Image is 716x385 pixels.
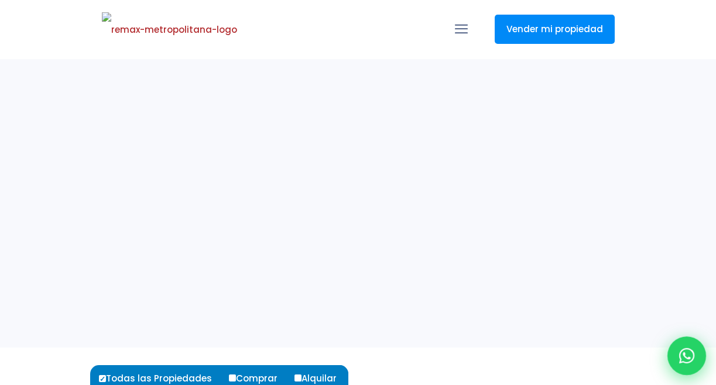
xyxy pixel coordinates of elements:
a: mobile menu [451,19,471,39]
a: Vender mi propiedad [495,15,615,44]
input: Todas las Propiedades [99,375,106,382]
input: Alquilar [294,374,302,381]
img: remax-metropolitana-logo [102,12,237,47]
input: Comprar [229,374,236,381]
